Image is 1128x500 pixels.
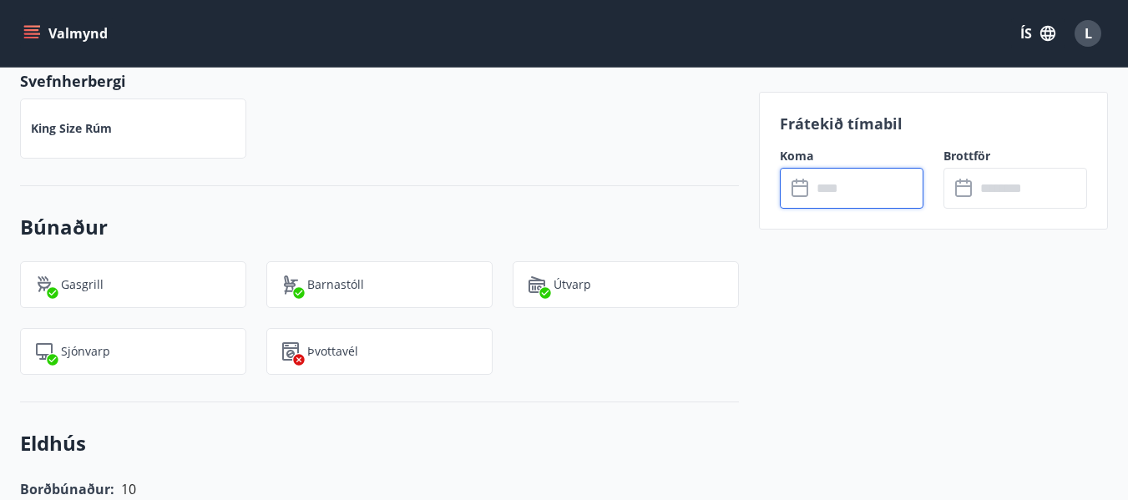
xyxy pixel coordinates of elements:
[1085,24,1092,43] span: L
[20,429,739,457] h3: Eldhús
[307,276,364,293] p: Barnastóll
[527,275,547,295] img: HjsXMP79zaSHlY54vW4Et0sdqheuFiP1RYfGwuXf.svg
[307,343,358,360] p: Þvottavél
[20,70,739,92] p: Svefnherbergi
[1011,18,1065,48] button: ÍS
[780,148,923,164] label: Koma
[20,480,114,498] span: Borðbúnaður:
[780,113,1087,134] p: Frátekið tímabil
[31,120,112,137] p: King Size rúm
[20,18,114,48] button: menu
[34,275,54,295] img: ZXjrS3QKesehq6nQAPjaRuRTI364z8ohTALB4wBr.svg
[554,276,591,293] p: Útvarp
[281,341,301,361] img: Dl16BY4EX9PAW649lg1C3oBuIaAsR6QVDQBO2cTm.svg
[61,276,104,293] p: Gasgrill
[61,343,110,360] p: Sjónvarp
[34,341,54,361] img: mAminyBEY3mRTAfayxHTq5gfGd6GwGu9CEpuJRvg.svg
[1068,13,1108,53] button: L
[943,148,1087,164] label: Brottför
[20,213,739,241] h3: Búnaður
[281,275,301,295] img: ro1VYixuww4Qdd7lsw8J65QhOwJZ1j2DOUyXo3Mt.svg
